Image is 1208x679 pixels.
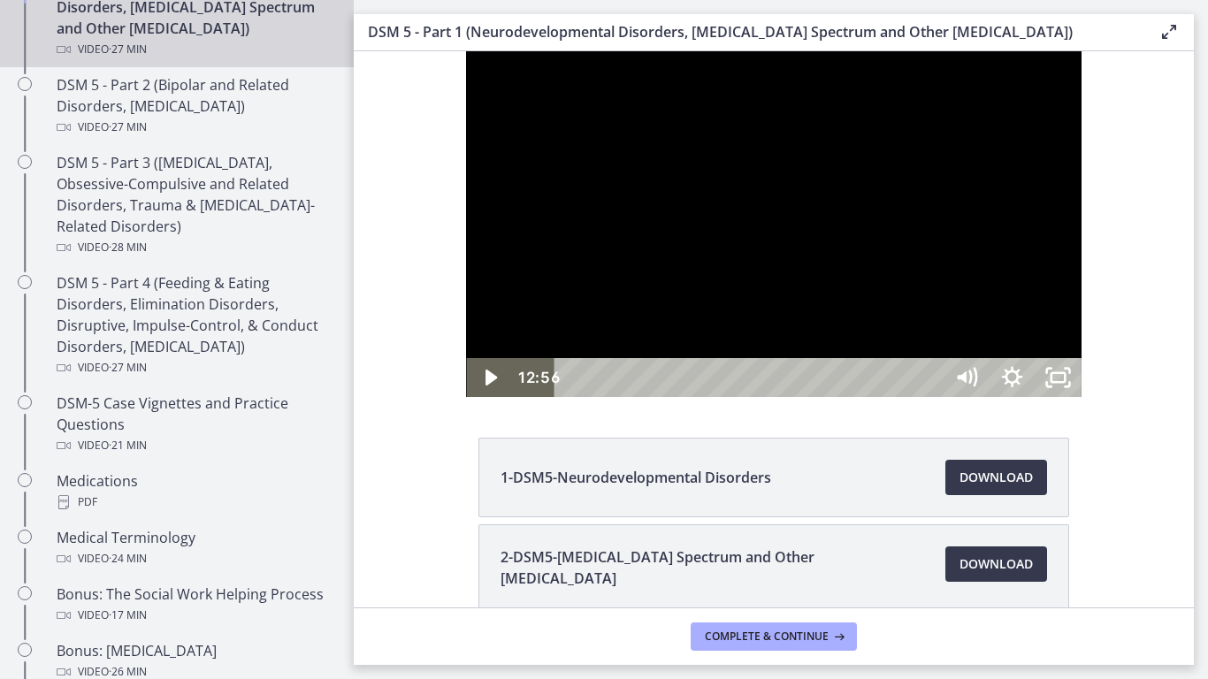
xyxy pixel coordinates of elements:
[57,584,333,626] div: Bonus: The Social Work Helping Process
[109,548,147,569] span: · 24 min
[501,467,771,488] span: 1-DSM5-Neurodevelopmental Disorders
[57,435,333,456] div: Video
[682,307,728,346] button: Unfullscreen
[109,39,147,60] span: · 27 min
[109,605,147,626] span: · 17 min
[57,548,333,569] div: Video
[501,546,924,589] span: 2-DSM5-[MEDICAL_DATA] Spectrum and Other [MEDICAL_DATA]
[109,435,147,456] span: · 21 min
[57,117,333,138] div: Video
[57,237,333,258] div: Video
[368,21,1130,42] h3: DSM 5 - Part 1 (Neurodevelopmental Disorders, [MEDICAL_DATA] Spectrum and Other [MEDICAL_DATA])
[57,605,333,626] div: Video
[109,357,147,378] span: · 27 min
[945,460,1047,495] a: Download
[691,622,857,651] button: Complete & continue
[354,51,1194,397] iframe: Video Lesson
[636,307,682,346] button: Show settings menu
[57,527,333,569] div: Medical Terminology
[57,74,333,138] div: DSM 5 - Part 2 (Bipolar and Related Disorders, [MEDICAL_DATA])
[960,553,1033,575] span: Download
[57,39,333,60] div: Video
[590,307,636,346] button: Mute
[57,470,333,513] div: Medications
[109,237,147,258] span: · 28 min
[57,357,333,378] div: Video
[57,492,333,513] div: PDF
[57,393,333,456] div: DSM-5 Case Vignettes and Practice Questions
[705,629,829,644] span: Complete & continue
[57,152,333,258] div: DSM 5 - Part 3 ([MEDICAL_DATA], Obsessive-Compulsive and Related Disorders, Trauma & [MEDICAL_DAT...
[57,272,333,378] div: DSM 5 - Part 4 (Feeding & Eating Disorders, Elimination Disorders, Disruptive, Impulse-Control, &...
[109,117,147,138] span: · 27 min
[945,546,1047,582] a: Download
[960,467,1033,488] span: Download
